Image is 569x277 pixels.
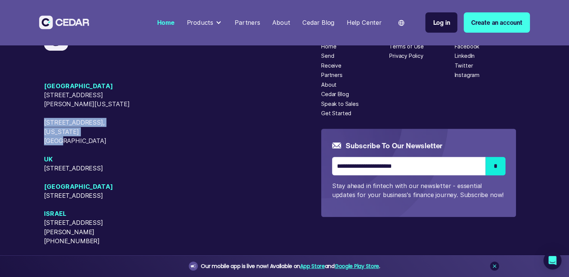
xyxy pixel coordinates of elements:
[344,14,385,31] a: Help Center
[321,52,334,60] a: Send
[332,181,505,200] p: Stay ahead in fintech with our newsletter - essential updates for your business's finance journey...
[44,155,140,164] span: UK
[44,218,140,245] span: [STREET_ADDRESS][PERSON_NAME][PHONE_NUMBER]
[335,262,379,270] a: Google Play Store
[299,14,338,31] a: Cedar Blog
[44,182,140,191] span: [GEOGRAPHIC_DATA]
[201,262,380,271] div: Our mobile app is live now! Available on and .
[235,18,260,27] div: Partners
[321,71,343,79] a: Partners
[321,42,336,50] a: Home
[44,191,140,200] span: [STREET_ADDRESS]
[190,263,196,269] img: announcement
[157,18,174,27] div: Home
[389,42,424,50] a: Terms of Use
[302,18,334,27] div: Cedar Blog
[454,62,473,69] a: Twitter
[398,20,404,26] img: world icon
[187,18,213,27] div: Products
[332,140,505,200] form: Email Form
[425,12,457,33] a: Log in
[154,14,178,31] a: Home
[44,81,140,90] span: [GEOGRAPHIC_DATA]
[269,14,293,31] a: About
[433,18,450,27] div: Log in
[321,90,349,98] a: Cedar Blog
[454,71,479,79] a: Instagram
[464,12,530,33] a: Create an account
[44,209,140,218] span: Israel
[321,109,351,117] a: Get Started
[232,14,263,31] a: Partners
[321,100,359,108] a: Speak to Sales
[184,15,225,30] div: Products
[44,164,140,173] span: [STREET_ADDRESS]
[347,18,382,27] div: Help Center
[543,251,561,269] div: Open Intercom Messenger
[272,18,290,27] div: About
[44,118,140,145] span: [STREET_ADDRESS], [US_STATE][GEOGRAPHIC_DATA]
[321,81,337,89] a: About
[44,90,140,109] span: [STREET_ADDRESS][PERSON_NAME][US_STATE]
[346,140,442,151] h5: Subscribe to our newsletter
[300,262,325,270] a: App Store
[454,52,475,60] a: LinkedIn
[454,42,479,50] a: Facebook
[389,52,423,60] a: Privacy Policy
[321,62,341,69] a: Receive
